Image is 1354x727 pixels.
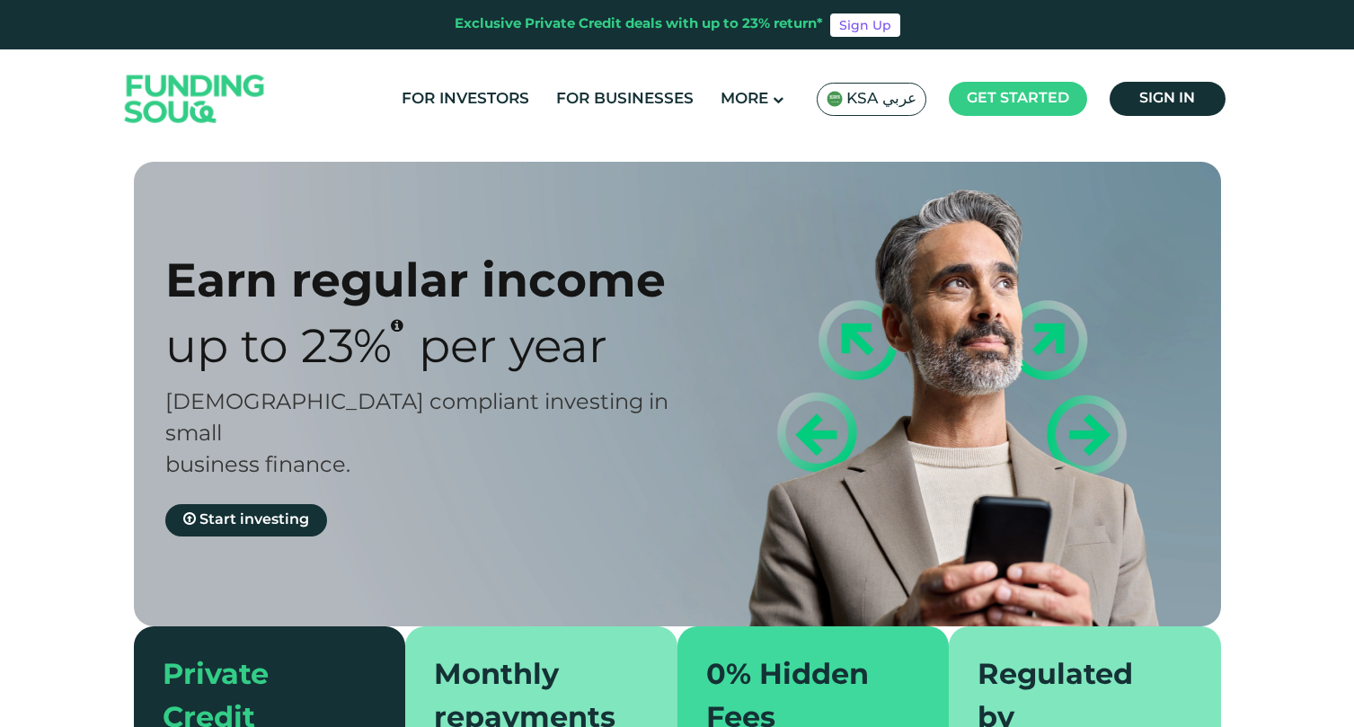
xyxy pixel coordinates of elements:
[1110,82,1226,116] a: Sign in
[165,504,327,536] a: Start investing
[107,54,283,145] img: Logo
[552,84,698,114] a: For Businesses
[721,92,768,107] span: More
[165,393,668,476] span: [DEMOGRAPHIC_DATA] compliant investing in small business finance.
[455,14,823,35] div: Exclusive Private Credit deals with up to 23% return*
[1139,92,1195,105] span: Sign in
[419,327,607,372] span: Per Year
[967,92,1069,105] span: Get started
[391,318,403,332] i: 23% IRR (expected) ~ 15% Net yield (expected)
[397,84,534,114] a: For Investors
[165,252,709,308] div: Earn regular income
[846,89,916,110] span: KSA عربي
[830,13,900,37] a: Sign Up
[199,513,309,527] span: Start investing
[827,91,843,107] img: SA Flag
[165,327,392,372] span: Up to 23%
